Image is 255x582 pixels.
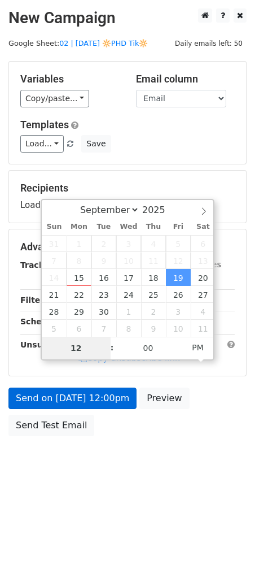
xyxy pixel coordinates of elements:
button: Save [81,135,111,153]
h2: New Campaign [8,8,247,28]
input: Year [139,205,180,215]
span: September 9, 2025 [91,252,116,269]
span: September 7, 2025 [42,252,67,269]
span: September 12, 2025 [166,252,191,269]
span: Mon [67,223,91,231]
h5: Variables [20,73,119,85]
a: 02 | [DATE] 🔆PHD Tik🔆 [59,39,148,47]
span: September 10, 2025 [116,252,141,269]
span: October 1, 2025 [116,303,141,320]
span: October 2, 2025 [141,303,166,320]
span: Click to toggle [182,336,213,359]
strong: Filters [20,296,49,305]
span: August 31, 2025 [42,235,67,252]
iframe: Chat Widget [199,528,255,582]
span: September 28, 2025 [42,303,67,320]
span: September 14, 2025 [42,269,67,286]
span: October 9, 2025 [141,320,166,337]
span: September 26, 2025 [166,286,191,303]
strong: Tracking [20,260,58,270]
span: September 11, 2025 [141,252,166,269]
input: Minute [114,337,183,359]
span: September 29, 2025 [67,303,91,320]
span: Thu [141,223,166,231]
a: Templates [20,119,69,131]
span: September 18, 2025 [141,269,166,286]
span: October 6, 2025 [67,320,91,337]
h5: Email column [136,73,235,85]
span: September 4, 2025 [141,235,166,252]
span: September 3, 2025 [116,235,141,252]
a: Preview [139,388,189,409]
a: Load... [20,135,64,153]
span: Sun [42,223,67,231]
span: September 27, 2025 [191,286,216,303]
span: October 10, 2025 [166,320,191,337]
span: October 4, 2025 [191,303,216,320]
span: September 24, 2025 [116,286,141,303]
span: September 5, 2025 [166,235,191,252]
strong: Schedule [20,317,61,326]
strong: Unsubscribe [20,340,76,349]
span: September 13, 2025 [191,252,216,269]
span: October 11, 2025 [191,320,216,337]
span: Sat [191,223,216,231]
span: September 20, 2025 [191,269,216,286]
span: Tue [91,223,116,231]
span: October 5, 2025 [42,320,67,337]
span: Fri [166,223,191,231]
a: Daily emails left: 50 [171,39,247,47]
span: September 1, 2025 [67,235,91,252]
input: Hour [42,337,111,359]
span: September 30, 2025 [91,303,116,320]
span: September 17, 2025 [116,269,141,286]
span: October 7, 2025 [91,320,116,337]
span: September 8, 2025 [67,252,91,269]
span: September 6, 2025 [191,235,216,252]
span: Wed [116,223,141,231]
span: October 8, 2025 [116,320,141,337]
a: Send on [DATE] 12:00pm [8,388,137,409]
a: Send Test Email [8,415,94,436]
h5: Recipients [20,182,235,194]
span: September 15, 2025 [67,269,91,286]
span: : [111,336,114,359]
small: Google Sheet: [8,39,148,47]
div: Loading... [20,182,235,211]
span: Daily emails left: 50 [171,37,247,50]
span: September 16, 2025 [91,269,116,286]
a: Copy/paste... [20,90,89,107]
span: September 22, 2025 [67,286,91,303]
span: September 19, 2025 [166,269,191,286]
span: September 23, 2025 [91,286,116,303]
span: September 25, 2025 [141,286,166,303]
span: September 2, 2025 [91,235,116,252]
span: October 3, 2025 [166,303,191,320]
a: Copy unsubscribe link [78,353,180,363]
h5: Advanced [20,241,235,253]
span: September 21, 2025 [42,286,67,303]
label: UTM Codes [177,259,221,271]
